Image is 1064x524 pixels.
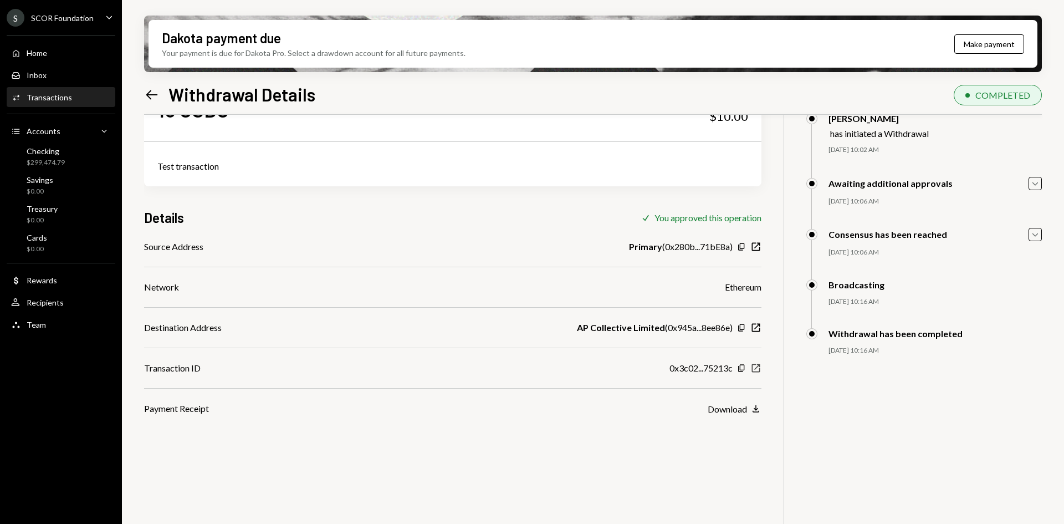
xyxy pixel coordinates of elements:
div: SCOR Foundation [31,13,94,23]
div: [PERSON_NAME] [828,113,929,124]
div: Download [708,404,747,414]
div: Savings [27,175,53,185]
div: Network [144,281,179,294]
div: [DATE] 10:06 AM [828,197,1042,206]
div: Treasury [27,204,58,213]
a: Team [7,314,115,334]
div: Team [27,320,46,329]
b: AP Collective Limited [577,321,665,334]
div: Accounts [27,126,60,136]
div: Dakota payment due [162,29,281,47]
div: Withdrawal has been completed [828,328,963,339]
button: Download [708,403,761,415]
div: ( 0x945a...8ee86e ) [577,321,733,334]
div: S [7,9,24,27]
a: Cards$0.00 [7,230,115,256]
div: [DATE] 10:16 AM [828,346,1042,355]
a: Recipients [7,292,115,312]
a: Accounts [7,121,115,141]
div: Source Address [144,240,203,253]
div: Transaction ID [144,362,201,375]
div: Consensus has been reached [828,229,947,240]
a: Home [7,43,115,63]
div: [DATE] 10:06 AM [828,248,1042,257]
div: $0.00 [27,187,53,196]
div: You approved this operation [654,212,761,223]
div: Cards [27,233,47,242]
div: Destination Address [144,321,222,334]
div: Awaiting additional approvals [828,178,953,189]
div: $299,474.79 [27,158,65,167]
div: $10.00 [709,109,748,124]
div: Recipients [27,298,64,307]
div: Your payment is due for Dakota Pro. Select a drawdown account for all future payments. [162,47,465,59]
a: Checking$299,474.79 [7,143,115,170]
a: Transactions [7,87,115,107]
div: [DATE] 10:02 AM [828,145,1042,155]
div: Test transaction [157,160,748,173]
div: has initiated a Withdrawal [830,128,929,139]
div: $0.00 [27,216,58,225]
h3: Details [144,208,184,227]
div: Rewards [27,276,57,285]
a: Treasury$0.00 [7,201,115,227]
div: Checking [27,146,65,156]
div: Ethereum [725,281,761,294]
button: Make payment [954,34,1024,54]
div: $0.00 [27,245,47,254]
a: Inbox [7,65,115,85]
h1: Withdrawal Details [168,83,315,105]
div: [DATE] 10:16 AM [828,297,1042,307]
div: 0x3c02...75213c [669,362,733,375]
b: Primary [629,240,662,253]
div: Inbox [27,70,47,80]
div: Payment Receipt [144,402,209,415]
a: Savings$0.00 [7,172,115,199]
div: COMPLETED [975,90,1030,100]
div: Home [27,48,47,58]
div: Transactions [27,93,72,102]
div: Broadcasting [828,279,884,290]
a: Rewards [7,270,115,290]
div: ( 0x280b...71bE8a ) [629,240,733,253]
